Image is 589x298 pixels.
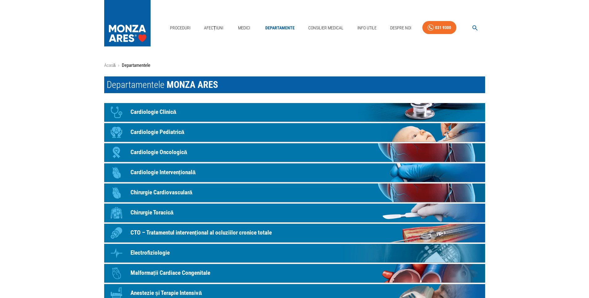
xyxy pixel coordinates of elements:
[118,62,119,69] li: ›
[130,148,187,157] p: Cardiologie Oncologică
[122,62,150,69] p: Departamentele
[202,22,226,34] a: Afecțiuni
[306,22,346,34] a: Consilier Medical
[107,163,126,182] div: Icon
[107,264,126,283] div: Icon
[130,188,193,197] p: Chirurgie Cardiovasculară
[107,204,126,222] div: Icon
[104,62,485,69] nav: breadcrumb
[107,224,126,242] div: Icon
[130,168,196,177] p: Cardiologie Intervențională
[422,21,456,34] a: 031 9300
[107,143,126,162] div: Icon
[104,163,485,182] a: IconCardiologie Intervențională
[130,208,174,217] p: Chirurgie Toracică
[168,22,193,34] a: Proceduri
[130,228,272,237] p: CTO – Tratamentul intervențional al ocluziilor cronice totale
[130,108,177,117] p: Cardiologie Clinică
[107,123,126,142] div: Icon
[388,22,414,34] a: Despre Noi
[104,264,485,283] a: IconMalformații Cardiace Congenitale
[130,269,210,278] p: Malformații Cardiace Congenitale
[435,24,451,32] div: 031 9300
[130,289,202,298] p: Anestezie și Terapie Intensivă
[104,76,485,93] h1: Departamentele
[130,248,170,257] p: Electrofiziologie
[104,103,485,122] a: IconCardiologie Clinică
[234,22,254,34] a: Medici
[355,22,379,34] a: Info Utile
[104,123,485,142] a: IconCardiologie Pediatrică
[104,63,116,68] a: Acasă
[107,184,126,202] div: Icon
[104,184,485,202] a: IconChirurgie Cardiovasculară
[167,79,218,90] span: MONZA ARES
[130,128,185,137] p: Cardiologie Pediatrică
[107,103,126,122] div: Icon
[104,224,485,242] a: IconCTO – Tratamentul intervențional al ocluziilor cronice totale
[104,204,485,222] a: IconChirurgie Toracică
[104,244,485,262] a: IconElectrofiziologie
[104,143,485,162] a: IconCardiologie Oncologică
[263,22,297,34] a: Departamente
[107,244,126,262] div: Icon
